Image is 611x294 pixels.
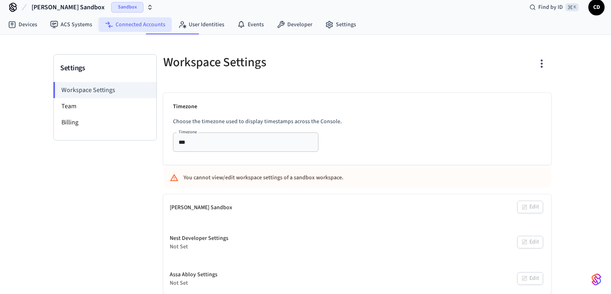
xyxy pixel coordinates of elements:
[231,17,270,32] a: Events
[32,2,105,12] span: [PERSON_NAME] Sandbox
[170,234,228,243] div: Nest Developer Settings
[173,118,541,126] p: Choose the timezone used to display timestamps across the Console.
[170,204,232,212] div: [PERSON_NAME] Sandbox
[170,243,228,251] div: Not Set
[54,98,156,114] li: Team
[53,82,156,98] li: Workspace Settings
[173,103,541,111] p: Timezone
[99,17,172,32] a: Connected Accounts
[2,17,44,32] a: Devices
[319,17,362,32] a: Settings
[170,271,217,279] div: Assa Abloy Settings
[270,17,319,32] a: Developer
[44,17,99,32] a: ACS Systems
[60,63,150,74] h3: Settings
[592,273,601,286] img: SeamLogoGradient.69752ec5.svg
[163,54,352,71] h5: Workspace Settings
[183,170,483,185] div: You cannot view/edit workspace settings of a sandbox workspace.
[179,129,197,135] label: Timezone
[538,3,563,11] span: Find by ID
[54,114,156,130] li: Billing
[111,2,143,13] span: Sandbox
[565,3,579,11] span: ⌘ K
[172,17,231,32] a: User Identities
[170,279,217,288] div: Not Set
